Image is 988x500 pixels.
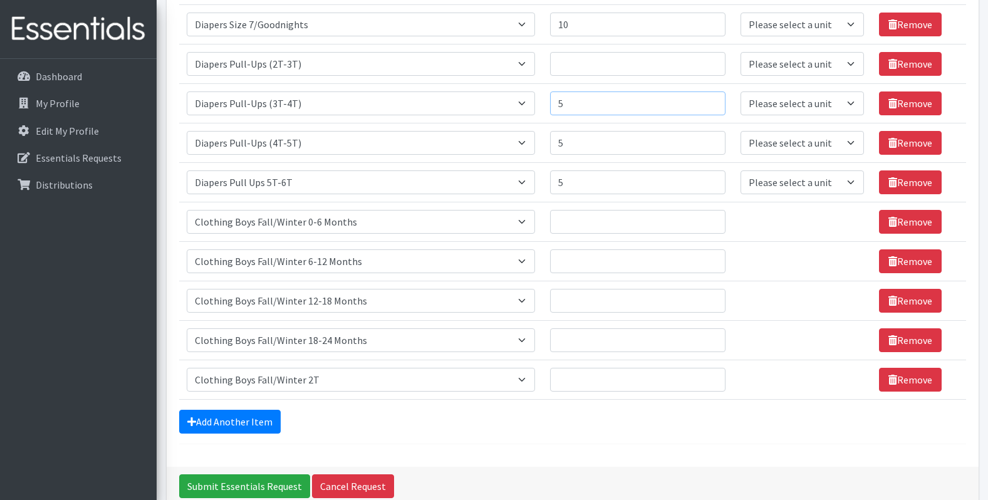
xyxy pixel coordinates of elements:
[879,249,942,273] a: Remove
[36,152,122,164] p: Essentials Requests
[5,8,152,50] img: HumanEssentials
[312,474,394,498] a: Cancel Request
[879,91,942,115] a: Remove
[879,328,942,352] a: Remove
[5,64,152,89] a: Dashboard
[879,13,942,36] a: Remove
[5,91,152,116] a: My Profile
[179,410,281,434] a: Add Another Item
[5,145,152,170] a: Essentials Requests
[36,97,80,110] p: My Profile
[879,131,942,155] a: Remove
[5,118,152,143] a: Edit My Profile
[879,368,942,392] a: Remove
[36,179,93,191] p: Distributions
[36,70,82,83] p: Dashboard
[879,289,942,313] a: Remove
[879,210,942,234] a: Remove
[879,170,942,194] a: Remove
[36,125,99,137] p: Edit My Profile
[879,52,942,76] a: Remove
[5,172,152,197] a: Distributions
[179,474,310,498] input: Submit Essentials Request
